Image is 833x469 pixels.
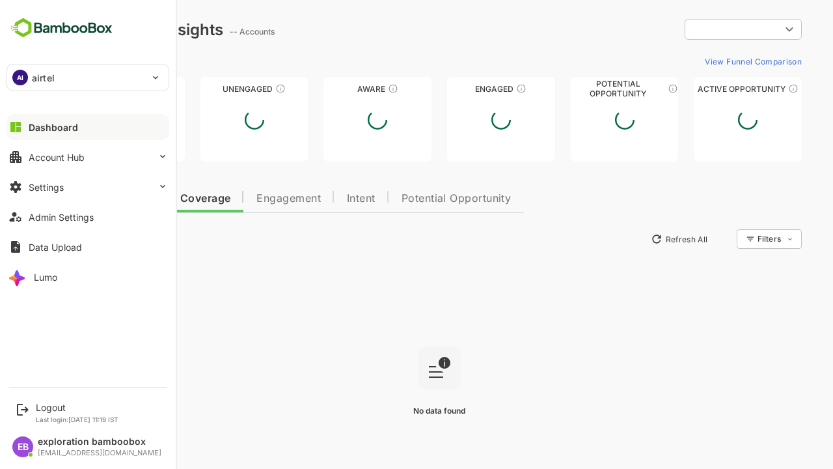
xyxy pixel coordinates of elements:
[525,84,633,94] div: Potential Opportunity
[7,16,116,40] img: BambooboxFullLogoMark.5f36c76dfaba33ec1ec1367b70bb1252.svg
[342,83,353,94] div: These accounts have just entered the buying cycle and need further nurturing
[31,84,139,94] div: Unreached
[7,204,169,230] button: Admin Settings
[38,449,161,457] div: [EMAIL_ADDRESS][DOMAIN_NAME]
[7,114,169,140] button: Dashboard
[29,212,94,223] div: Admin Settings
[12,436,33,457] div: EB
[278,84,386,94] div: Aware
[7,234,169,260] button: Data Upload
[7,264,169,290] button: Lumo
[29,122,78,133] div: Dashboard
[184,27,233,36] ag: -- Accounts
[31,227,126,251] button: New Insights
[599,229,668,249] button: Refresh All
[12,70,28,85] div: AI
[471,83,481,94] div: These accounts are warm, further nurturing would qualify them to MQAs
[230,83,240,94] div: These accounts have not shown enough engagement and need nurturing
[155,84,263,94] div: Unengaged
[38,436,161,448] div: exploration bamboobox
[639,18,756,41] div: ​
[301,193,330,204] span: Intent
[29,152,85,163] div: Account Hub
[622,83,633,94] div: These accounts are MQAs and can be passed on to Inside Sales
[32,71,55,85] p: airtel
[654,51,756,72] button: View Funnel Comparison
[7,64,169,91] div: AIairtel
[743,83,753,94] div: These accounts have open opportunities which might be at any of the Sales Stages
[402,84,510,94] div: Engaged
[211,193,275,204] span: Engagement
[36,402,118,413] div: Logout
[648,84,756,94] div: Active Opportunity
[356,193,466,204] span: Potential Opportunity
[44,193,185,204] span: Data Quality and Coverage
[106,83,116,94] div: These accounts have not been engaged with for a defined time period
[7,144,169,170] button: Account Hub
[29,182,64,193] div: Settings
[29,242,82,253] div: Data Upload
[31,20,178,39] div: Dashboard Insights
[368,406,420,416] span: No data found
[7,174,169,200] button: Settings
[36,416,118,423] p: Last login: [DATE] 11:19 IST
[34,272,57,283] div: Lumo
[712,234,735,244] div: Filters
[711,227,756,251] div: Filters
